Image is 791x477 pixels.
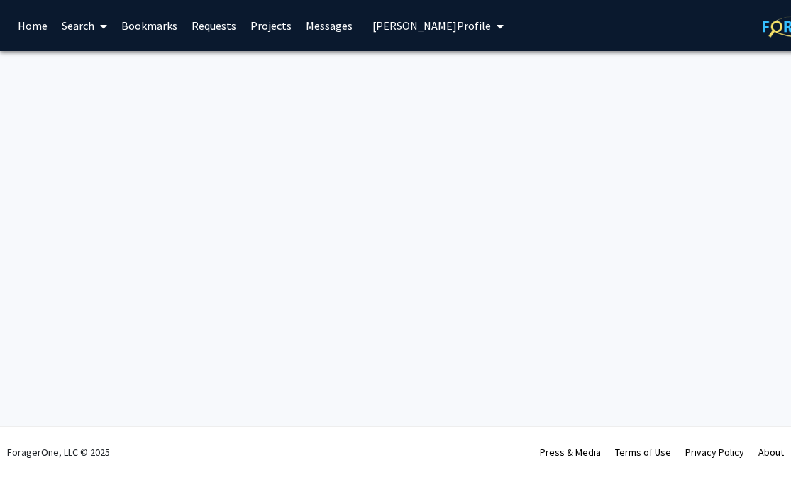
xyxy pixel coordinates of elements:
a: Terms of Use [615,446,671,459]
div: ForagerOne, LLC © 2025 [7,427,110,477]
a: Projects [243,1,299,50]
a: Privacy Policy [685,446,744,459]
a: Search [55,1,114,50]
a: Requests [184,1,243,50]
a: Bookmarks [114,1,184,50]
span: [PERSON_NAME] Profile [372,18,491,33]
a: Press & Media [540,446,601,459]
a: Messages [299,1,360,50]
a: Home [11,1,55,50]
a: About [758,446,784,459]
